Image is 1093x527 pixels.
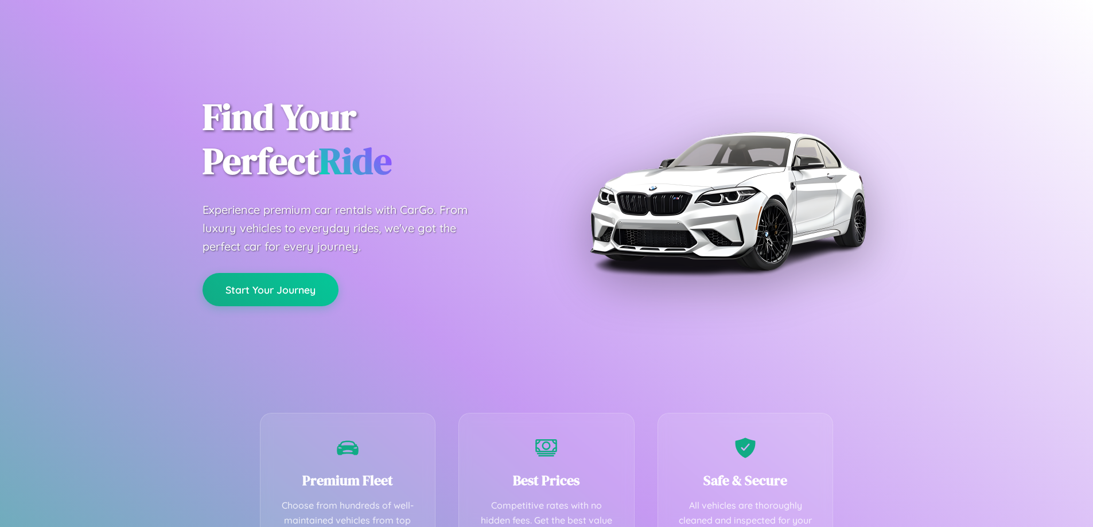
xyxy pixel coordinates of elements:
[675,471,816,490] h3: Safe & Secure
[319,136,392,186] span: Ride
[203,273,339,306] button: Start Your Journey
[278,471,418,490] h3: Premium Fleet
[203,201,489,256] p: Experience premium car rentals with CarGo. From luxury vehicles to everyday rides, we've got the ...
[476,471,617,490] h3: Best Prices
[584,57,871,344] img: Premium BMW car rental vehicle
[203,95,530,184] h1: Find Your Perfect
